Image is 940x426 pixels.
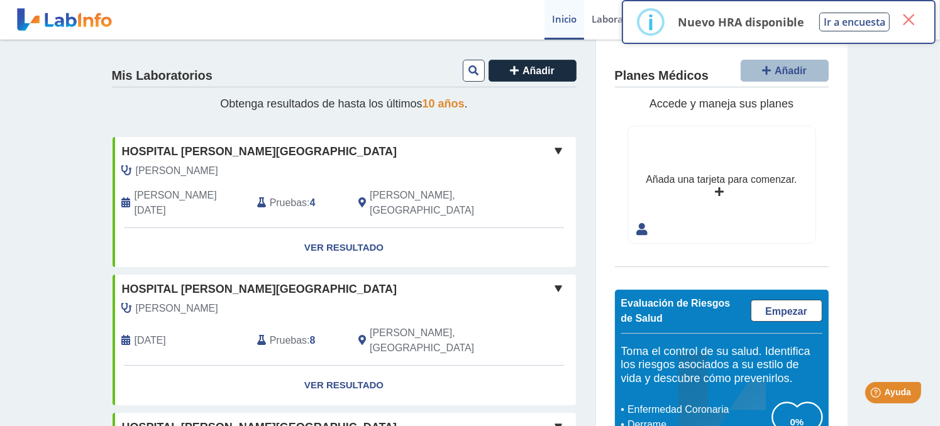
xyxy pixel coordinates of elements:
span: 10 años [423,97,465,110]
div: i [648,11,654,33]
button: Close this dialog [897,8,920,31]
a: Ver Resultado [113,366,576,405]
b: 8 [310,335,316,346]
span: Ponce, PR [370,188,509,218]
iframe: Help widget launcher [828,377,926,412]
span: Accede y maneja sus planes [650,97,793,110]
a: Ver Resultado [113,228,576,268]
span: 2022-09-10 [135,333,166,348]
span: 2023-01-29 [135,188,248,218]
span: Hospital [PERSON_NAME][GEOGRAPHIC_DATA] [122,281,397,298]
span: Empezar [765,306,807,317]
span: Ponce, PR [370,325,509,356]
span: Rivera Colon, Guireida [136,301,218,316]
span: Pruebas [270,195,307,210]
h5: Toma el control de su salud. Identifica los riesgos asociados a su estilo de vida y descubre cómo... [621,345,822,386]
b: 4 [310,197,316,208]
a: Empezar [751,300,822,322]
div: : [248,325,349,356]
h4: Planes Médicos [615,68,709,84]
span: Santos Garcia, Jonathan [136,163,218,178]
p: Nuevo HRA disponible [678,14,804,30]
span: Añadir [775,65,807,76]
button: Añadir [741,60,829,82]
div: : [248,188,349,218]
span: Hospital [PERSON_NAME][GEOGRAPHIC_DATA] [122,143,397,160]
div: Añada una tarjeta para comenzar. [646,172,797,187]
button: Ir a encuesta [819,13,890,31]
span: Obtenga resultados de hasta los últimos . [220,97,467,110]
button: Añadir [489,60,577,82]
span: Evaluación de Riesgos de Salud [621,298,731,324]
span: Añadir [523,65,555,76]
span: Pruebas [270,333,307,348]
li: Enfermedad Coronaria [624,402,772,417]
h4: Mis Laboratorios [112,68,213,84]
